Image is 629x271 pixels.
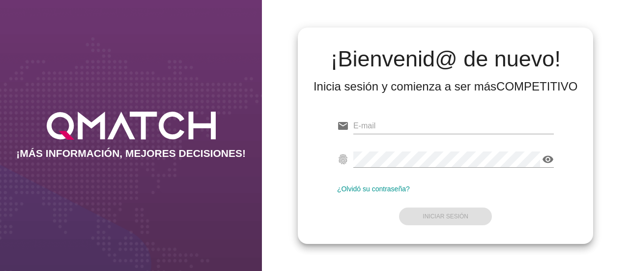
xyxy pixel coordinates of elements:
[314,79,578,94] div: Inicia sesión y comienza a ser más
[542,153,554,165] i: visibility
[314,47,578,71] h2: ¡Bienvenid@ de nuevo!
[496,80,577,93] strong: COMPETITIVO
[16,148,246,159] h2: ¡MÁS INFORMACIÓN, MEJORES DECISIONES!
[353,118,554,134] input: E-mail
[337,185,410,193] a: ¿Olvidó su contraseña?
[337,153,349,165] i: fingerprint
[337,120,349,132] i: email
